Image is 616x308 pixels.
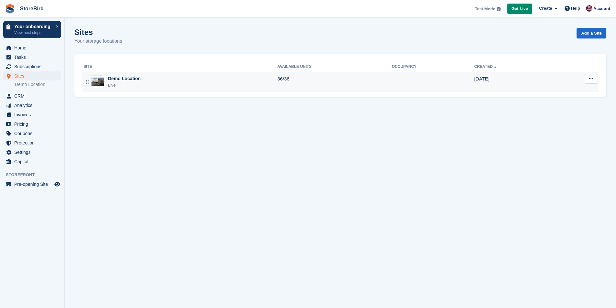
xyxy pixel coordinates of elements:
[586,5,592,12] img: Hugh Stanton
[3,157,61,166] a: menu
[82,62,277,72] th: Site
[6,172,64,178] span: Storefront
[14,30,53,36] p: View next steps
[14,110,53,119] span: Invoices
[3,91,61,101] a: menu
[14,157,53,166] span: Capital
[507,4,532,14] a: Get Live
[392,62,474,72] th: Occupancy
[475,6,495,12] span: Test Mode
[539,5,552,12] span: Create
[3,53,61,62] a: menu
[74,37,122,45] p: Your storage locations
[3,43,61,52] a: menu
[3,101,61,110] a: menu
[5,4,15,14] img: stora-icon-8386f47178a22dfd0bd8f6a31ec36ba5ce8667c1dd55bd0f319d3a0aa187defe.svg
[3,148,61,157] a: menu
[53,180,61,188] a: Preview store
[92,78,104,86] img: Image of Demo Location site
[14,91,53,101] span: CRM
[14,148,53,157] span: Settings
[3,71,61,80] a: menu
[14,62,53,71] span: Subscriptions
[17,3,46,14] a: StoreBird
[14,101,53,110] span: Analytics
[14,24,53,29] p: Your onboarding
[108,75,141,82] div: Demo Location
[577,28,606,38] a: Add a Site
[277,72,392,92] td: 36/36
[14,129,53,138] span: Coupons
[3,120,61,129] a: menu
[15,81,61,88] a: Demo Location
[474,72,553,92] td: [DATE]
[3,129,61,138] a: menu
[277,62,392,72] th: Available Units
[3,110,61,119] a: menu
[14,120,53,129] span: Pricing
[474,64,498,69] a: Created
[593,5,610,12] span: Account
[14,138,53,147] span: Protection
[3,180,61,189] a: menu
[14,71,53,80] span: Sites
[74,28,122,37] h1: Sites
[512,5,528,12] span: Get Live
[108,82,141,89] div: Live
[3,21,61,38] a: Your onboarding View next steps
[14,180,53,189] span: Pre-opening Site
[3,62,61,71] a: menu
[571,5,580,12] span: Help
[497,7,501,11] img: icon-info-grey-7440780725fd019a000dd9b08b2336e03edf1995a4989e88bcd33f0948082b44.svg
[14,53,53,62] span: Tasks
[3,138,61,147] a: menu
[14,43,53,52] span: Home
